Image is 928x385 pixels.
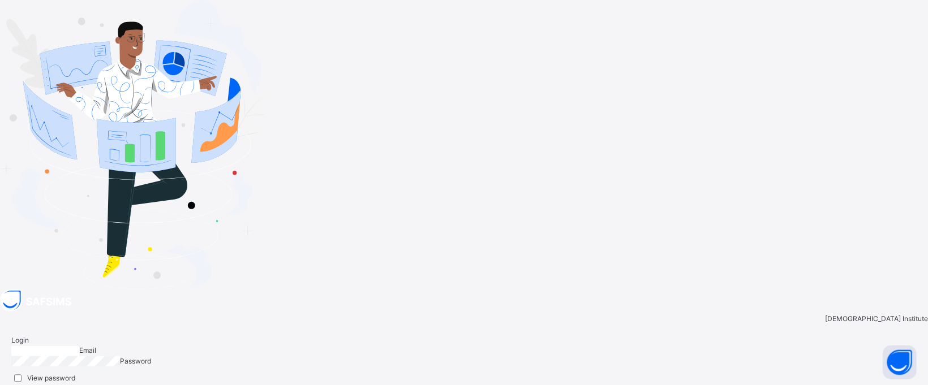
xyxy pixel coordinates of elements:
span: Email [79,346,96,354]
span: Login [11,336,29,344]
span: Password [120,357,151,365]
span: [DEMOGRAPHIC_DATA] Institute [825,314,928,324]
button: Open asap [883,345,917,379]
label: View password [27,373,75,383]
